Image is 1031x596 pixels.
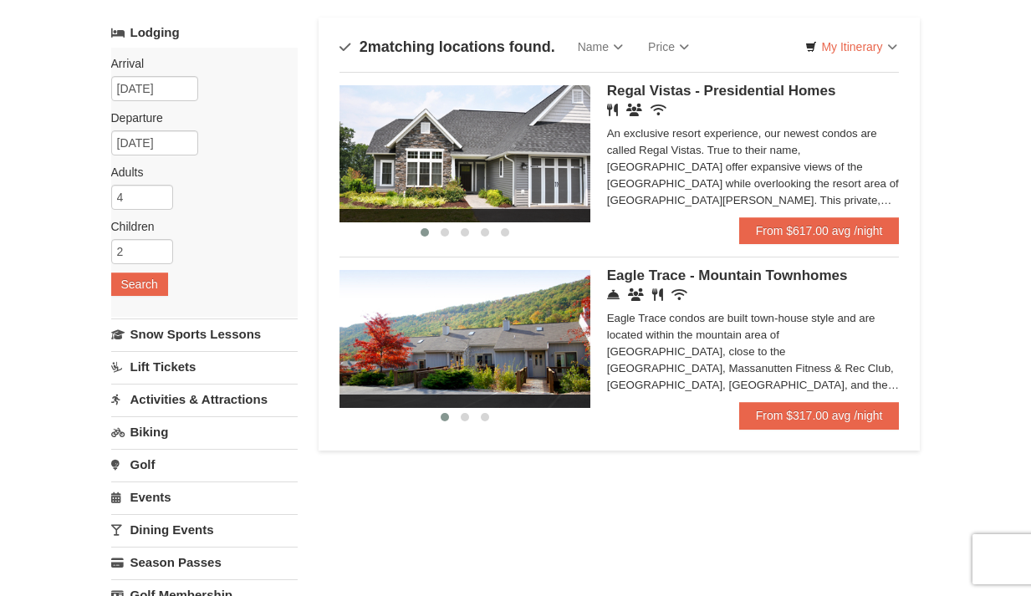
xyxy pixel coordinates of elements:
[607,267,848,283] span: Eagle Trace - Mountain Townhomes
[651,104,666,116] i: Wireless Internet (free)
[111,547,298,578] a: Season Passes
[111,514,298,545] a: Dining Events
[111,351,298,382] a: Lift Tickets
[635,30,702,64] a: Price
[111,164,285,181] label: Adults
[111,110,285,126] label: Departure
[111,318,298,349] a: Snow Sports Lessons
[652,288,663,301] i: Restaurant
[111,55,285,72] label: Arrival
[111,273,168,296] button: Search
[111,449,298,480] a: Golf
[607,288,620,301] i: Concierge Desk
[111,416,298,447] a: Biking
[111,384,298,415] a: Activities & Attractions
[794,34,907,59] a: My Itinerary
[339,38,555,55] h4: matching locations found.
[111,18,298,48] a: Lodging
[739,402,900,429] a: From $317.00 avg /night
[607,310,900,394] div: Eagle Trace condos are built town-house style and are located within the mountain area of [GEOGRA...
[607,83,836,99] span: Regal Vistas - Presidential Homes
[739,217,900,244] a: From $617.00 avg /night
[111,218,285,235] label: Children
[607,104,618,116] i: Restaurant
[626,104,642,116] i: Banquet Facilities
[607,125,900,209] div: An exclusive resort experience, our newest condos are called Regal Vistas. True to their name, [G...
[360,38,368,55] span: 2
[628,288,644,301] i: Conference Facilities
[565,30,635,64] a: Name
[671,288,687,301] i: Wireless Internet (free)
[111,481,298,512] a: Events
